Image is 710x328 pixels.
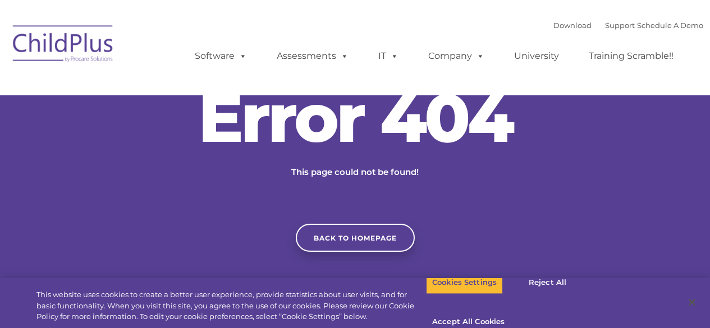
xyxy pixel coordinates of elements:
a: Support [605,21,635,30]
a: Download [553,21,592,30]
a: Back to homepage [296,224,415,252]
p: This page could not be found! [237,165,473,179]
a: IT [367,45,410,67]
a: Software [184,45,258,67]
img: ChildPlus by Procare Solutions [7,17,120,73]
a: Training Scramble!! [578,45,685,67]
button: Close [680,290,704,315]
a: Assessments [265,45,360,67]
h2: Error 404 [187,84,524,151]
a: Company [417,45,496,67]
a: Schedule A Demo [637,21,703,30]
div: This website uses cookies to create a better user experience, provide statistics about user visit... [36,289,426,322]
button: Reject All [512,271,583,294]
font: | [553,21,703,30]
button: Cookies Settings [426,271,503,294]
a: University [503,45,570,67]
